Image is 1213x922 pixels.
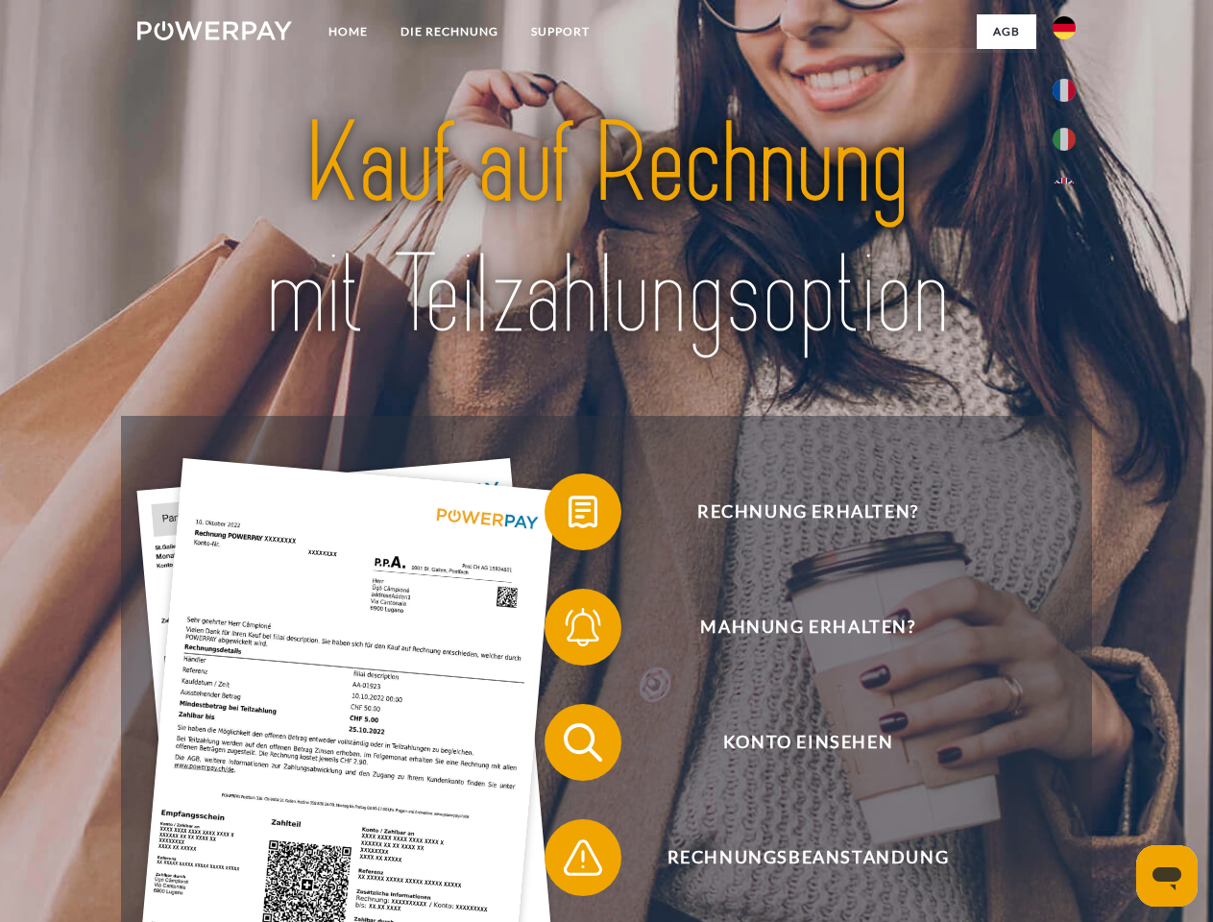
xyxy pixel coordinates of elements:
[559,488,607,536] img: qb_bill.svg
[559,718,607,766] img: qb_search.svg
[384,14,515,49] a: DIE RECHNUNG
[1053,178,1076,201] img: en
[545,589,1044,666] button: Mahnung erhalten?
[559,834,607,882] img: qb_warning.svg
[559,603,607,651] img: qb_bell.svg
[515,14,606,49] a: SUPPORT
[1136,845,1198,907] iframe: Schaltfläche zum Öffnen des Messaging-Fensters
[778,48,1036,83] a: AGB (Kauf auf Rechnung)
[545,704,1044,781] button: Konto einsehen
[545,819,1044,896] button: Rechnungsbeanstandung
[572,589,1043,666] span: Mahnung erhalten?
[572,704,1043,781] span: Konto einsehen
[572,473,1043,550] span: Rechnung erhalten?
[137,21,292,40] img: logo-powerpay-white.svg
[977,14,1036,49] a: agb
[312,14,384,49] a: Home
[1053,79,1076,102] img: fr
[1053,16,1076,39] img: de
[183,92,1030,368] img: title-powerpay_de.svg
[545,473,1044,550] button: Rechnung erhalten?
[572,819,1043,896] span: Rechnungsbeanstandung
[1053,128,1076,151] img: it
